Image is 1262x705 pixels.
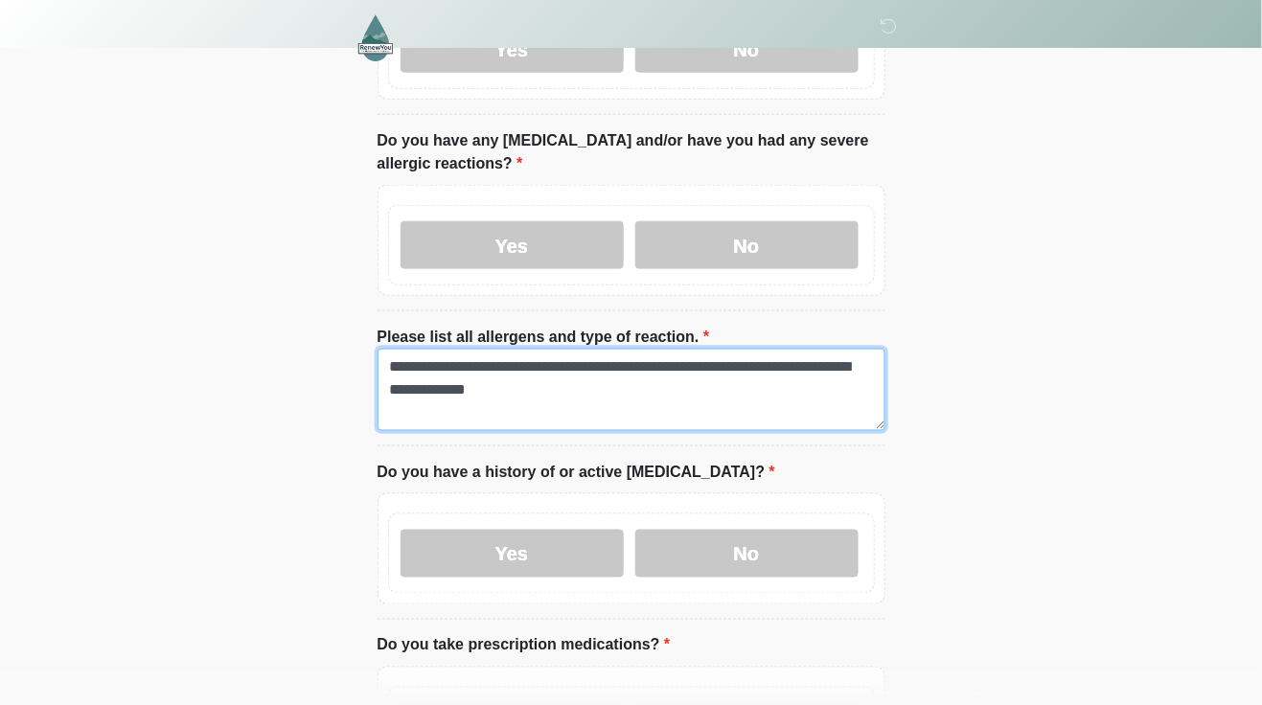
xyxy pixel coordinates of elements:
label: Do you take prescription medications? [378,634,671,657]
label: Do you have a history of or active [MEDICAL_DATA]? [378,461,775,484]
label: Yes [401,530,624,578]
img: RenewYou IV Hydration and Wellness Logo [358,14,394,61]
label: Yes [401,221,624,269]
label: No [635,221,859,269]
label: Do you have any [MEDICAL_DATA] and/or have you had any severe allergic reactions? [378,129,885,175]
label: No [635,530,859,578]
label: Please list all allergens and type of reaction. [378,326,710,349]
